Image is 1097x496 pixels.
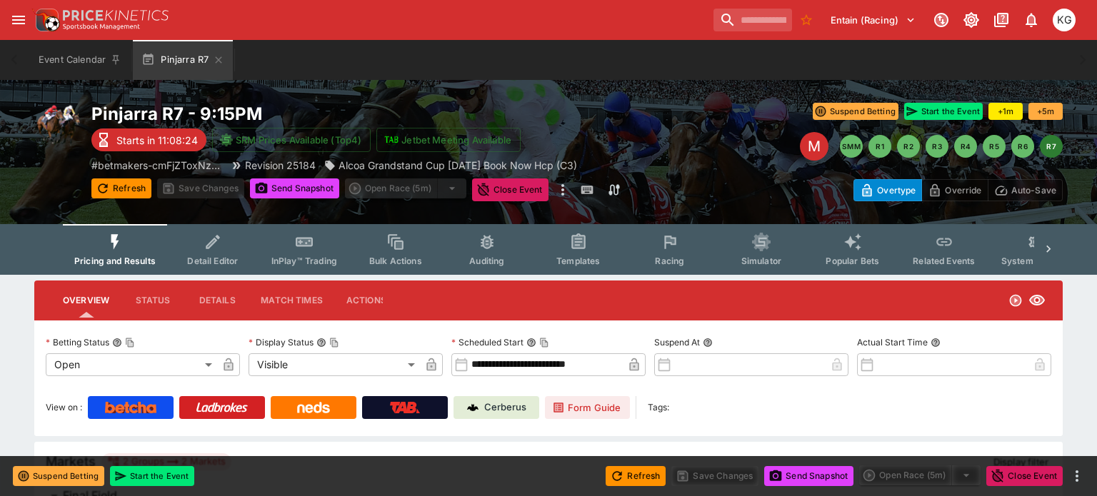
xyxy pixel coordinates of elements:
div: split button [345,178,466,198]
button: Notifications [1018,7,1044,33]
button: Actions [334,283,399,318]
button: Display filter [985,450,1057,473]
span: Pricing and Results [74,255,156,266]
span: Simulator [741,255,781,266]
button: Display StatusCopy To Clipboard [316,338,326,348]
button: Copy To Clipboard [329,338,339,348]
button: Close Event [986,466,1063,486]
div: Open [46,353,217,376]
div: Start From [853,179,1063,201]
span: Templates [556,255,600,266]
div: Edit Meeting [800,132,828,161]
img: jetbet-logo.svg [384,133,399,147]
button: SRM Prices Available (Top4) [212,128,371,152]
nav: pagination navigation [840,135,1063,158]
span: System Controls [1001,255,1071,266]
svg: Visible [1028,292,1046,309]
p: Display Status [249,336,314,348]
img: horse_racing.png [34,103,80,148]
button: R7 [1040,135,1063,158]
p: Override [945,183,981,198]
h2: Copy To Clipboard [91,103,577,125]
button: Override [921,179,988,201]
button: Event Calendar [30,40,130,80]
span: Racing [655,255,684,266]
button: Select Tenant [822,9,924,31]
div: split button [859,465,981,485]
p: Starts in 11:08:24 [116,133,198,148]
button: Copy To Clipboard [125,338,135,348]
button: Overtype [853,179,922,201]
button: Scheduled StartCopy To Clipboard [526,338,536,348]
p: Cerberus [484,400,526,415]
span: Auditing [469,255,504,266]
img: PriceKinetics [63,10,169,21]
input: search [713,9,792,31]
button: Send Snapshot [764,466,853,486]
span: Bulk Actions [369,255,422,266]
button: Auto-Save [988,179,1063,201]
img: TabNZ [390,402,420,413]
button: Toggle light/dark mode [958,7,984,33]
p: Overtype [877,183,916,198]
label: View on : [46,396,82,419]
button: Kevin Gutschlag [1048,4,1080,36]
button: Status [121,283,185,318]
span: Popular Bets [826,255,879,266]
div: Kevin Gutschlag [1053,9,1076,31]
img: Ladbrokes [196,402,248,413]
span: Detail Editor [187,255,238,266]
button: Betting StatusCopy To Clipboard [112,338,122,348]
p: Copy To Clipboard [91,158,222,173]
button: R6 [1011,135,1034,158]
button: R1 [868,135,891,158]
h5: Markets [46,453,96,470]
img: Sportsbook Management [63,24,140,30]
button: R2 [897,135,920,158]
img: PriceKinetics Logo [31,6,60,34]
div: Visible [249,353,420,376]
a: Cerberus [454,396,539,419]
button: Start the Event [110,466,194,486]
button: Details [185,283,249,318]
button: Send Snapshot [250,178,339,198]
svg: Open [1008,293,1023,308]
button: Overview [51,283,121,318]
button: Refresh [91,178,151,198]
p: Actual Start Time [857,336,928,348]
button: R3 [926,135,948,158]
button: Suspend Betting [13,466,104,486]
button: Match Times [249,283,334,318]
button: Copy To Clipboard [539,338,549,348]
button: open drawer [6,7,31,33]
button: Jetbet Meeting Available [376,128,521,152]
button: Refresh [606,466,666,486]
button: No Bookmarks [795,9,818,31]
button: more [1068,467,1086,485]
span: InPlay™ Trading [271,255,337,266]
button: Actual Start Time [931,338,941,348]
button: Start the Event [904,103,983,120]
button: Suspend At [703,338,713,348]
button: +5m [1028,103,1063,120]
div: Event type filters [63,224,1034,275]
p: Betting Status [46,336,109,348]
button: Close Event [472,178,548,201]
button: SMM [840,135,863,158]
span: Related Events [913,255,975,266]
button: R5 [983,135,1006,158]
p: Alcoa Grandstand Cup [DATE] Book Now Hcp (C3) [339,158,577,173]
img: Betcha [105,402,156,413]
button: Documentation [988,7,1014,33]
img: Neds [297,402,329,413]
button: R4 [954,135,977,158]
button: more [554,178,571,201]
button: Connected to PK [928,7,954,33]
p: Suspend At [654,336,700,348]
p: Auto-Save [1011,183,1056,198]
p: Revision 25184 [245,158,316,173]
button: Suspend Betting [813,103,898,120]
div: 2 Groups 2 Markets [107,453,226,470]
p: Scheduled Start [451,336,524,348]
img: Cerberus [467,402,479,413]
